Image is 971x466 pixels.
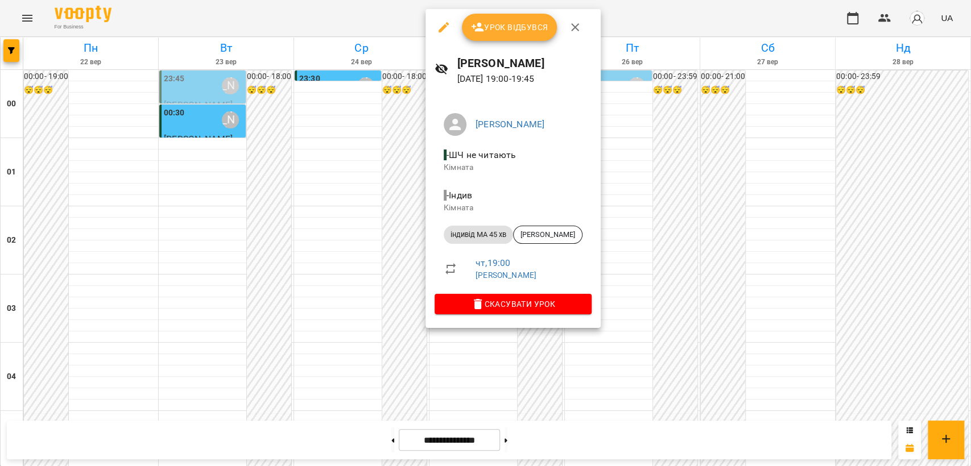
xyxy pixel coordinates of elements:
[444,149,518,160] span: - ШЧ не читають
[444,297,582,311] span: Скасувати Урок
[444,162,582,173] p: Кімната
[444,230,513,240] span: індивід МА 45 хв
[444,190,474,201] span: - Індив
[444,202,582,214] p: Кімната
[476,257,510,268] a: чт , 19:00
[471,20,548,34] span: Урок відбувся
[462,14,557,41] button: Урок відбувся
[457,72,592,86] p: [DATE] 19:00 - 19:45
[435,294,592,314] button: Скасувати Урок
[457,55,592,72] h6: [PERSON_NAME]
[513,226,582,244] div: [PERSON_NAME]
[514,230,582,240] span: [PERSON_NAME]
[476,271,536,280] a: [PERSON_NAME]
[476,119,544,130] a: [PERSON_NAME]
